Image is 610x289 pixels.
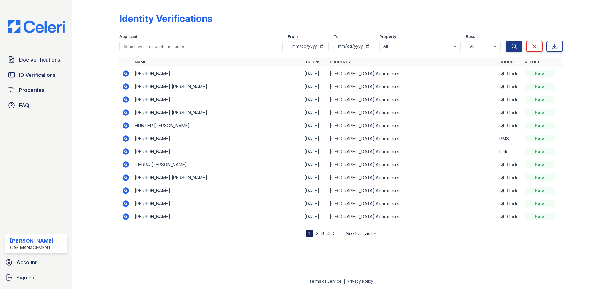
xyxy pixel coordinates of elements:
td: Link [497,145,522,158]
td: [DATE] [302,132,327,145]
td: [DATE] [302,158,327,171]
td: [DATE] [302,119,327,132]
div: Pass [525,174,555,181]
td: QR Code [497,197,522,210]
a: 2 [316,230,319,237]
td: [PERSON_NAME] [132,132,302,145]
div: Pass [525,96,555,103]
a: Name [135,60,146,64]
td: [GEOGRAPHIC_DATA] Apartments [327,210,497,223]
td: [GEOGRAPHIC_DATA] Apartments [327,145,497,158]
div: Pass [525,122,555,129]
td: [DATE] [302,93,327,106]
div: Pass [525,148,555,155]
td: QR Code [497,93,522,106]
td: QR Code [497,171,522,184]
td: [GEOGRAPHIC_DATA] Apartments [327,80,497,93]
input: Search by name or phone number [119,41,283,52]
a: Result [525,60,540,64]
div: Pass [525,109,555,116]
div: [PERSON_NAME] [10,237,54,245]
td: TIERRA [PERSON_NAME] [132,158,302,171]
td: QR Code [497,184,522,197]
a: Last » [362,230,376,237]
div: Pass [525,187,555,194]
td: [PERSON_NAME] [132,145,302,158]
td: [GEOGRAPHIC_DATA] Apartments [327,158,497,171]
td: [GEOGRAPHIC_DATA] Apartments [327,119,497,132]
a: Doc Verifications [5,53,67,66]
span: Sign out [17,274,36,281]
a: FAQ [5,99,67,112]
td: [PERSON_NAME] [PERSON_NAME] [132,106,302,119]
td: [DATE] [302,210,327,223]
td: [GEOGRAPHIC_DATA] Apartments [327,184,497,197]
td: [PERSON_NAME] [132,93,302,106]
td: [DATE] [302,80,327,93]
a: Property [330,60,351,64]
div: Pass [525,135,555,142]
td: HUNTER [PERSON_NAME] [132,119,302,132]
a: Source [499,60,516,64]
div: CAF Management [10,245,54,251]
td: [DATE] [302,171,327,184]
label: Result [466,34,478,39]
td: [DATE] [302,184,327,197]
a: 3 [321,230,324,237]
span: FAQ [19,102,29,109]
td: [GEOGRAPHIC_DATA] Apartments [327,93,497,106]
td: [PERSON_NAME] [132,184,302,197]
td: [GEOGRAPHIC_DATA] Apartments [327,171,497,184]
td: [PERSON_NAME] [132,67,302,80]
a: Next › [345,230,360,237]
td: [GEOGRAPHIC_DATA] Apartments [327,106,497,119]
a: Privacy Policy [347,279,373,284]
span: ID Verifications [19,71,55,79]
td: [PERSON_NAME] [132,197,302,210]
a: Date ▼ [304,60,320,64]
td: QR Code [497,158,522,171]
td: [DATE] [302,197,327,210]
div: Pass [525,161,555,168]
span: … [338,230,343,237]
td: [DATE] [302,67,327,80]
a: ID Verifications [5,69,67,81]
label: Applicant [119,34,137,39]
a: 5 [333,230,336,237]
img: CE_Logo_Blue-a8612792a0a2168367f1c8372b55b34899dd931a85d93a1a3d3e32e68fde9ad4.png [3,20,70,33]
a: Terms of Service [309,279,342,284]
label: Property [379,34,396,39]
td: QR Code [497,210,522,223]
div: | [344,279,345,284]
div: 1 [306,230,313,237]
div: Pass [525,200,555,207]
span: Properties [19,86,44,94]
span: Doc Verifications [19,56,60,63]
label: From [288,34,298,39]
a: Sign out [3,271,70,284]
td: PMS [497,132,522,145]
td: [DATE] [302,145,327,158]
td: QR Code [497,67,522,80]
td: QR Code [497,80,522,93]
td: [PERSON_NAME] [PERSON_NAME] [132,171,302,184]
label: To [334,34,339,39]
a: Properties [5,84,67,96]
td: [GEOGRAPHIC_DATA] Apartments [327,67,497,80]
td: [PERSON_NAME] [PERSON_NAME] [132,80,302,93]
td: [PERSON_NAME] [132,210,302,223]
td: [GEOGRAPHIC_DATA] Apartments [327,132,497,145]
span: Account [17,259,37,266]
div: Pass [525,83,555,90]
div: Pass [525,70,555,77]
a: Account [3,256,70,269]
div: Identity Verifications [119,13,212,24]
a: 4 [327,230,330,237]
td: [GEOGRAPHIC_DATA] Apartments [327,197,497,210]
td: QR Code [497,106,522,119]
div: Pass [525,213,555,220]
td: QR Code [497,119,522,132]
td: [DATE] [302,106,327,119]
